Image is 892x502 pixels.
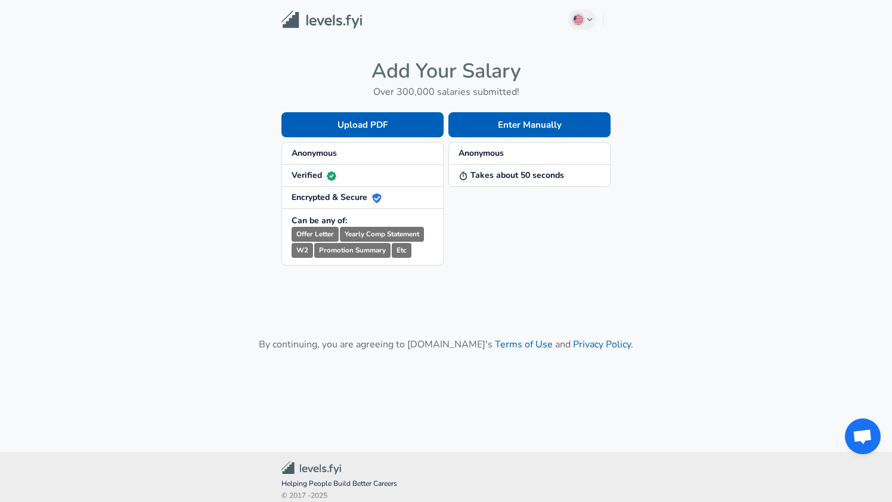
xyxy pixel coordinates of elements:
button: Enter Manually [448,112,611,137]
div: Open chat [845,418,881,454]
small: W2 [292,243,313,258]
strong: Anonymous [459,147,504,159]
small: Yearly Comp Statement [340,227,424,242]
strong: Anonymous [292,147,337,159]
strong: Verified [292,170,336,181]
small: Etc [392,243,411,258]
span: © 2017 - 2025 [281,490,611,502]
strong: Can be any of: [292,215,347,226]
span: Helping People Build Better Careers [281,478,611,490]
button: English (US) [568,10,597,30]
a: Privacy Policy [573,338,631,351]
button: Upload PDF [281,112,444,137]
img: Levels.fyi Community [281,461,341,475]
strong: Encrypted & Secure [292,192,382,203]
small: Offer Letter [292,227,339,242]
img: English (US) [574,15,583,24]
h4: Add Your Salary [281,58,611,84]
a: Terms of Use [495,338,553,351]
small: Promotion Summary [314,243,391,258]
strong: Takes about 50 seconds [459,170,564,181]
img: Levels.fyi [281,11,362,29]
h6: Over 300,000 salaries submitted! [281,84,611,100]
